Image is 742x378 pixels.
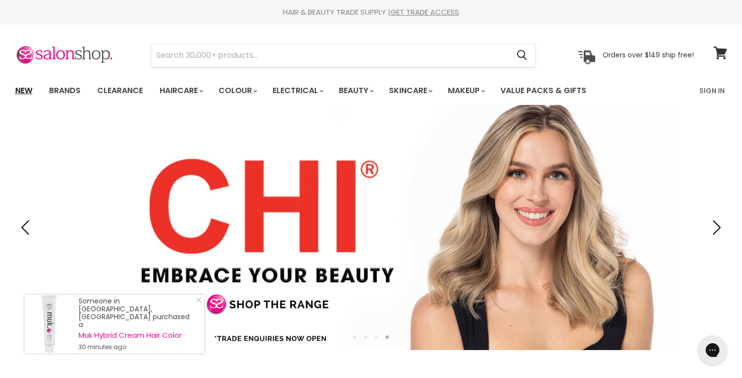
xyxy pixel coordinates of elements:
[509,44,535,67] button: Search
[493,80,594,101] a: Value Packs & Gifts
[693,332,732,368] iframe: Gorgias live chat messenger
[8,80,40,101] a: New
[17,218,37,237] button: Previous
[385,335,389,339] li: Page dot 4
[353,335,357,339] li: Page dot 1
[331,80,380,101] a: Beauty
[705,218,725,237] button: Next
[79,343,194,351] small: 30 minutes ago
[42,80,88,101] a: Brands
[440,80,491,101] a: Makeup
[196,297,202,303] svg: Close Icon
[151,44,536,67] form: Product
[79,297,194,351] div: Someone in [GEOGRAPHIC_DATA], [GEOGRAPHIC_DATA] purchased a
[192,297,202,307] a: Close Notification
[90,80,150,101] a: Clearance
[382,80,439,101] a: Skincare
[8,76,644,105] ul: Main menu
[3,76,740,105] nav: Main
[390,7,459,17] a: GET TRADE ACCESS
[151,44,509,67] input: Search
[693,80,731,101] a: Sign In
[364,335,367,339] li: Page dot 2
[25,295,74,353] a: Visit product page
[375,335,378,339] li: Page dot 3
[265,80,330,101] a: Electrical
[152,80,209,101] a: Haircare
[603,50,694,59] p: Orders over $149 ship free!
[211,80,263,101] a: Colour
[79,331,194,339] a: Muk Hybrid Cream Hair Color
[3,7,740,17] div: HAIR & BEAUTY TRADE SUPPLY |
